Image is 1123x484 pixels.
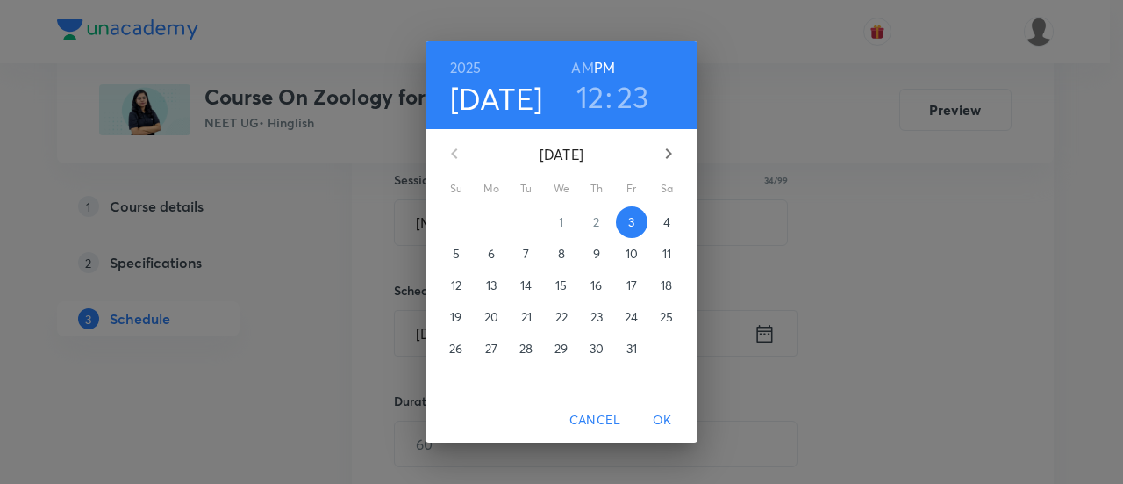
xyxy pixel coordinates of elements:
button: 24 [616,301,647,333]
button: 31 [616,333,647,365]
p: 21 [521,308,532,326]
span: Mo [476,180,507,198]
button: 10 [616,238,647,270]
button: 18 [651,270,683,301]
button: OK [634,404,690,437]
p: 9 [593,245,600,263]
button: PM [594,55,615,80]
p: 29 [554,340,568,358]
button: 12 [576,78,604,115]
button: 26 [440,333,472,365]
button: 12 [440,270,472,301]
button: 6 [476,238,507,270]
p: 3 [628,213,634,231]
p: 25 [660,308,673,326]
p: 28 [519,340,533,358]
p: 22 [555,308,568,326]
p: 5 [453,245,460,263]
button: 16 [581,270,612,301]
button: 2025 [450,55,482,80]
p: 24 [625,308,638,326]
p: 6 [488,245,495,263]
button: 3 [616,206,647,238]
p: 10 [626,245,638,263]
p: 27 [485,340,497,358]
span: Cancel [569,409,620,431]
button: 13 [476,270,507,301]
button: 7 [511,238,542,270]
span: Th [581,180,612,198]
button: 27 [476,333,507,365]
p: 30 [590,340,604,358]
button: 19 [440,301,472,333]
button: 11 [651,238,683,270]
p: 17 [626,277,637,294]
p: 11 [662,245,671,263]
button: 15 [546,270,577,301]
button: 9 [581,238,612,270]
p: 26 [449,340,462,358]
p: 4 [663,213,670,231]
p: 14 [520,277,532,294]
span: Su [440,180,472,198]
button: 4 [651,206,683,238]
button: AM [571,55,593,80]
button: 5 [440,238,472,270]
button: 25 [651,301,683,333]
p: 19 [450,308,461,326]
span: Sa [651,180,683,198]
p: 20 [484,308,498,326]
h3: : [605,78,612,115]
span: Tu [511,180,542,198]
button: 29 [546,333,577,365]
p: 12 [451,277,461,294]
button: [DATE] [450,80,543,117]
button: 30 [581,333,612,365]
button: 8 [546,238,577,270]
button: 23 [581,301,612,333]
p: 31 [626,340,637,358]
p: 7 [523,245,529,263]
button: 22 [546,301,577,333]
button: Cancel [562,404,627,437]
p: 15 [555,277,567,294]
p: 13 [486,277,497,294]
span: OK [641,409,683,431]
span: We [546,180,577,198]
p: 23 [590,308,603,326]
span: Fr [616,180,647,198]
p: 16 [590,277,602,294]
p: [DATE] [476,144,647,165]
p: 18 [661,277,672,294]
button: 17 [616,270,647,301]
button: 21 [511,301,542,333]
button: 20 [476,301,507,333]
button: 14 [511,270,542,301]
button: 23 [617,78,649,115]
p: 8 [558,245,565,263]
button: 28 [511,333,542,365]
